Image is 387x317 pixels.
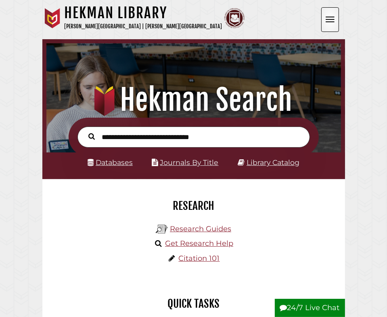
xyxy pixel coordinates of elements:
p: [PERSON_NAME][GEOGRAPHIC_DATA] | [PERSON_NAME][GEOGRAPHIC_DATA] [65,22,222,31]
h2: Quick Tasks [48,297,339,311]
img: Hekman Library Logo [156,223,168,235]
img: Calvin Theological Seminary [224,8,245,28]
h1: Hekman Search [52,82,335,118]
img: Calvin University [42,8,63,28]
button: Open the menu [321,7,339,32]
button: Search [85,131,99,141]
h1: Hekman Library [65,4,222,22]
a: Library Catalog [247,158,299,167]
a: Journals By Title [160,158,219,167]
a: Get Research Help [165,239,233,248]
a: Databases [88,158,133,167]
i: Search [89,133,95,140]
a: Research Guides [170,224,231,233]
a: Citation 101 [179,254,220,263]
h2: Research [48,199,339,213]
